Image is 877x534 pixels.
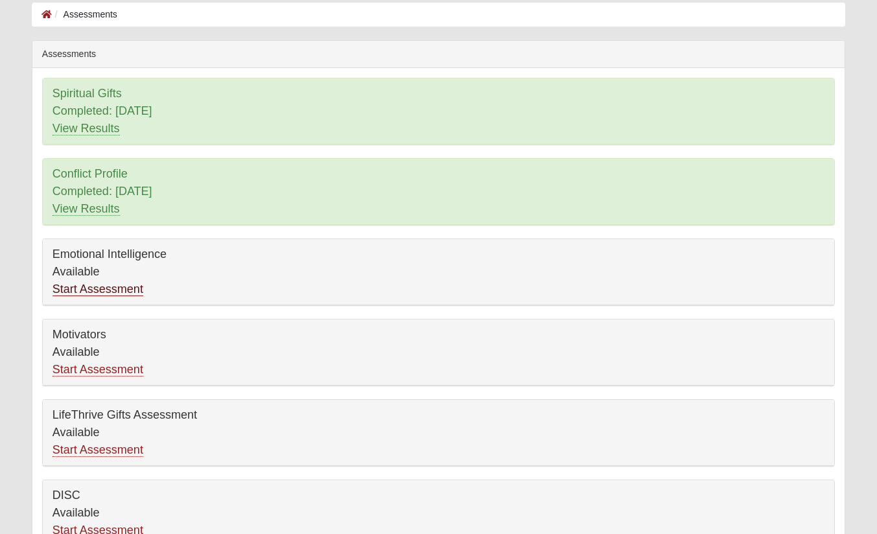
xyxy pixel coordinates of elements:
div: Spiritual Gifts Completed: [DATE] [43,78,834,145]
div: Conflict Profile Completed: [DATE] [43,159,834,225]
div: Emotional Intelligence Available [43,239,834,305]
div: Motivators Available [43,319,834,386]
a: View Results [53,202,120,216]
a: Start Assessment [53,283,143,296]
div: Assessments [32,41,845,68]
li: Assessments [52,8,117,21]
a: View Results [53,122,120,135]
a: Start Assessment [53,363,143,377]
div: LifeThrive Gifts Assessment Available [43,400,834,466]
a: Start Assessment [53,443,143,457]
